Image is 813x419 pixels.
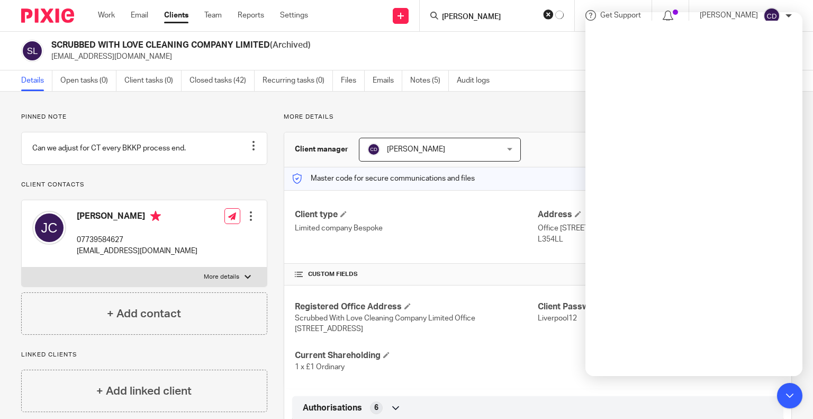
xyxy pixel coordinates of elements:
[700,10,758,21] p: [PERSON_NAME]
[543,9,554,20] button: Clear
[538,209,781,220] h4: Address
[457,70,498,91] a: Audit logs
[341,70,365,91] a: Files
[77,211,197,224] h4: [PERSON_NAME]
[295,301,538,313] h4: Registered Office Address
[374,403,378,413] span: 6
[107,306,181,322] h4: + Add contact
[295,223,538,234] p: Limited company Bespoke
[538,234,781,245] p: L354LL
[21,351,267,359] p: Linked clients
[21,113,267,121] p: Pinned note
[763,7,780,24] img: svg%3E
[538,315,577,322] span: Liverpool12
[555,11,564,19] svg: Results are loading
[373,70,402,91] a: Emails
[538,301,781,313] h4: Client Password
[150,211,161,221] i: Primary
[295,209,538,220] h4: Client type
[367,143,380,156] img: svg%3E
[270,41,311,49] span: (Archived)
[263,70,333,91] a: Recurring tasks (0)
[238,10,264,21] a: Reports
[295,363,345,371] span: 1 x £1 Ordinary
[387,146,445,153] span: [PERSON_NAME]
[98,10,115,21] a: Work
[441,13,536,22] input: Search
[60,70,116,91] a: Open tasks (0)
[303,403,362,414] span: Authorisations
[51,40,529,51] h2: SCRUBBED WITH LOVE CLEANING COMPANY LIMITED
[204,10,222,21] a: Team
[21,70,52,91] a: Details
[295,144,348,155] h3: Client manager
[204,273,239,281] p: More details
[21,40,43,62] img: svg%3E
[284,113,792,121] p: More details
[96,383,192,399] h4: + Add linked client
[164,10,188,21] a: Clients
[124,70,182,91] a: Client tasks (0)
[280,10,308,21] a: Settings
[21,181,267,189] p: Client contacts
[21,8,74,23] img: Pixie
[292,173,475,184] p: Master code for secure communications and files
[32,211,66,245] img: svg%3E
[295,270,538,279] h4: CUSTOM FIELDS
[295,315,475,333] span: Scrubbed With Love Cleaning Company Limited Office [STREET_ADDRESS]
[77,246,197,256] p: [EMAIL_ADDRESS][DOMAIN_NAME]
[77,235,197,245] p: 07739584627
[295,350,538,361] h4: Current Shareholding
[538,223,781,234] p: Office [STREET_ADDRESS]
[51,51,648,62] p: [EMAIL_ADDRESS][DOMAIN_NAME]
[131,10,148,21] a: Email
[189,70,255,91] a: Closed tasks (42)
[410,70,449,91] a: Notes (5)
